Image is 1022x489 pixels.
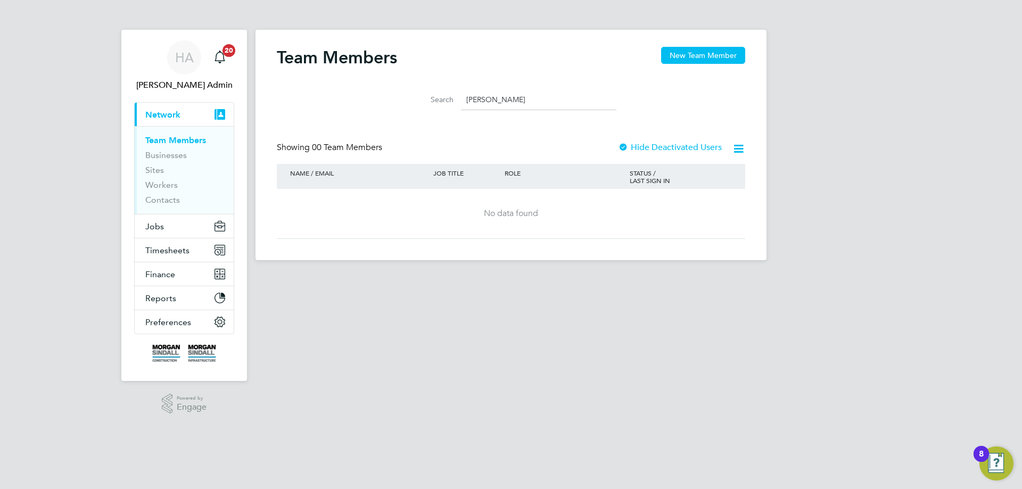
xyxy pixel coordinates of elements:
[145,135,206,145] a: Team Members
[406,95,454,104] label: Search
[277,142,384,153] div: Showing
[145,245,189,255] span: Timesheets
[175,51,194,64] span: HA
[431,164,502,182] div: JOB TITLE
[618,142,722,153] label: Hide Deactivated Users
[145,165,164,175] a: Sites
[135,262,234,286] button: Finance
[135,214,234,238] button: Jobs
[145,221,164,231] span: Jobs
[287,208,735,219] div: No data found
[152,345,216,362] img: morgansindall-logo-retina.png
[209,40,230,74] a: 20
[145,293,176,303] span: Reports
[135,310,234,334] button: Preferences
[145,110,180,120] span: Network
[135,126,234,214] div: Network
[661,47,745,64] button: New Team Member
[145,150,187,160] a: Businesses
[979,454,984,468] div: 8
[502,164,627,182] div: ROLE
[145,317,191,327] span: Preferences
[177,403,207,412] span: Engage
[134,345,234,362] a: Go to home page
[145,195,180,205] a: Contacts
[135,238,234,262] button: Timesheets
[135,103,234,126] button: Network
[287,164,431,182] div: NAME / EMAIL
[177,394,207,403] span: Powered by
[312,142,382,153] span: 00 Team Members
[134,40,234,92] a: HA[PERSON_NAME] Admin
[134,79,234,92] span: Hays Admin
[222,44,235,57] span: 20
[121,30,247,381] nav: Main navigation
[145,180,178,190] a: Workers
[979,446,1013,480] button: Open Resource Center, 8 new notifications
[162,394,207,414] a: Powered byEngage
[135,286,234,310] button: Reports
[627,164,735,189] div: STATUS / LAST SIGN IN
[145,269,175,279] span: Finance
[277,47,397,68] h2: Team Members
[461,89,616,110] input: Search for...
